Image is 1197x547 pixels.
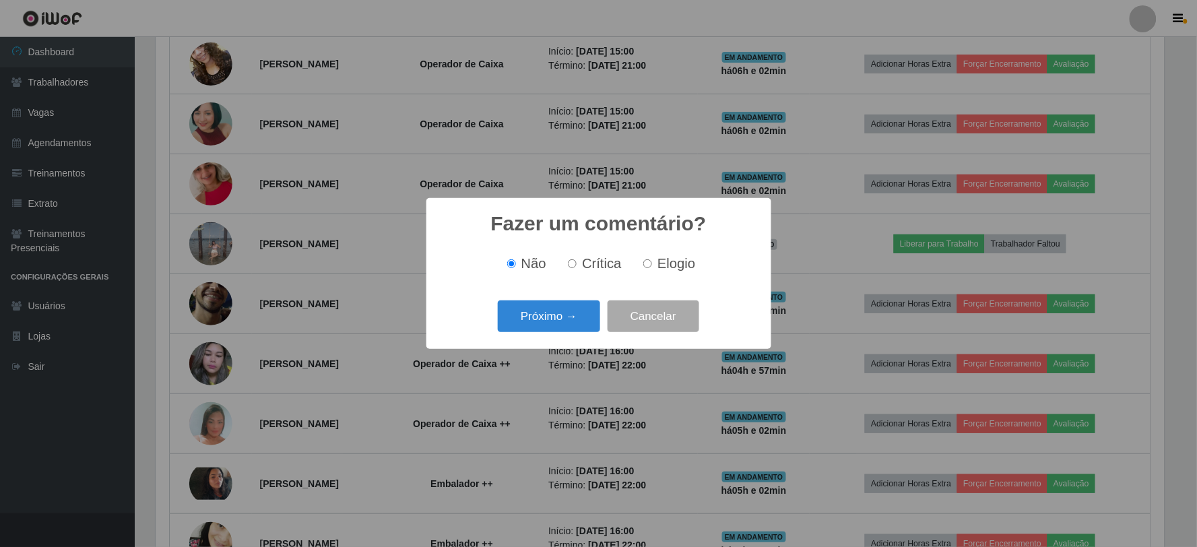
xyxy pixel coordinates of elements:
h2: Fazer um comentário? [490,212,706,236]
input: Elogio [643,259,652,268]
input: Crítica [568,259,577,268]
span: Crítica [582,256,622,271]
button: Próximo → [498,300,600,332]
span: Não [521,256,546,271]
input: Não [507,259,516,268]
button: Cancelar [608,300,699,332]
span: Elogio [657,256,695,271]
